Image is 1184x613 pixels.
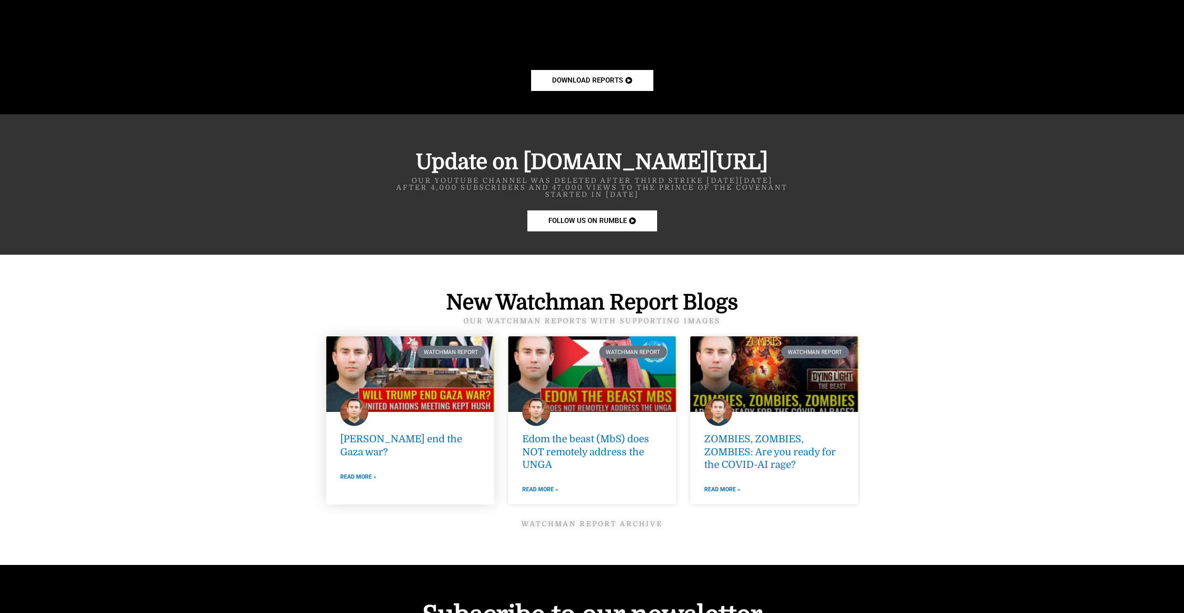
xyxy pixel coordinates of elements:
[522,484,558,495] a: Read more about Edom the beast (MbS) does NOT remotely address the UNGA
[521,520,663,528] a: Watchman Report ARCHIVE
[326,318,858,325] h5: Our watchman reports with supporting images
[552,77,623,84] span: download reports
[326,292,858,313] h4: New Watchman Report Blogs
[326,152,858,173] h4: Update on [DOMAIN_NAME][URL]
[340,398,368,426] img: Marco
[704,433,836,470] a: ZOMBIES, ZOMBIES, ZOMBIES: Are you ready for the COVID-AI rage?
[548,217,627,224] span: FOLLOW US ON RUMBLE
[599,346,667,358] div: Watchman Report
[704,484,740,495] a: Read more about ZOMBIES, ZOMBIES, ZOMBIES: Are you ready for the COVID-AI rage?
[340,433,462,457] a: [PERSON_NAME] end the Gaza war?
[704,398,732,426] img: Marco
[781,346,849,358] div: Watchman Report
[522,398,550,426] img: Marco
[531,70,653,91] a: download reports
[340,472,376,482] a: Read more about Will Trump end the Gaza war?
[326,177,858,198] h5: Our youtube channel was DELETED AFTER THIRD STRIKE [DATE][DATE] AFTER 4,000 SUBSCRIBERS AND 47,00...
[522,433,649,470] a: Edom the beast (MbS) does NOT remotely address the UNGA
[417,346,485,358] div: Watchman Report
[527,210,657,231] a: FOLLOW US ON RUMBLE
